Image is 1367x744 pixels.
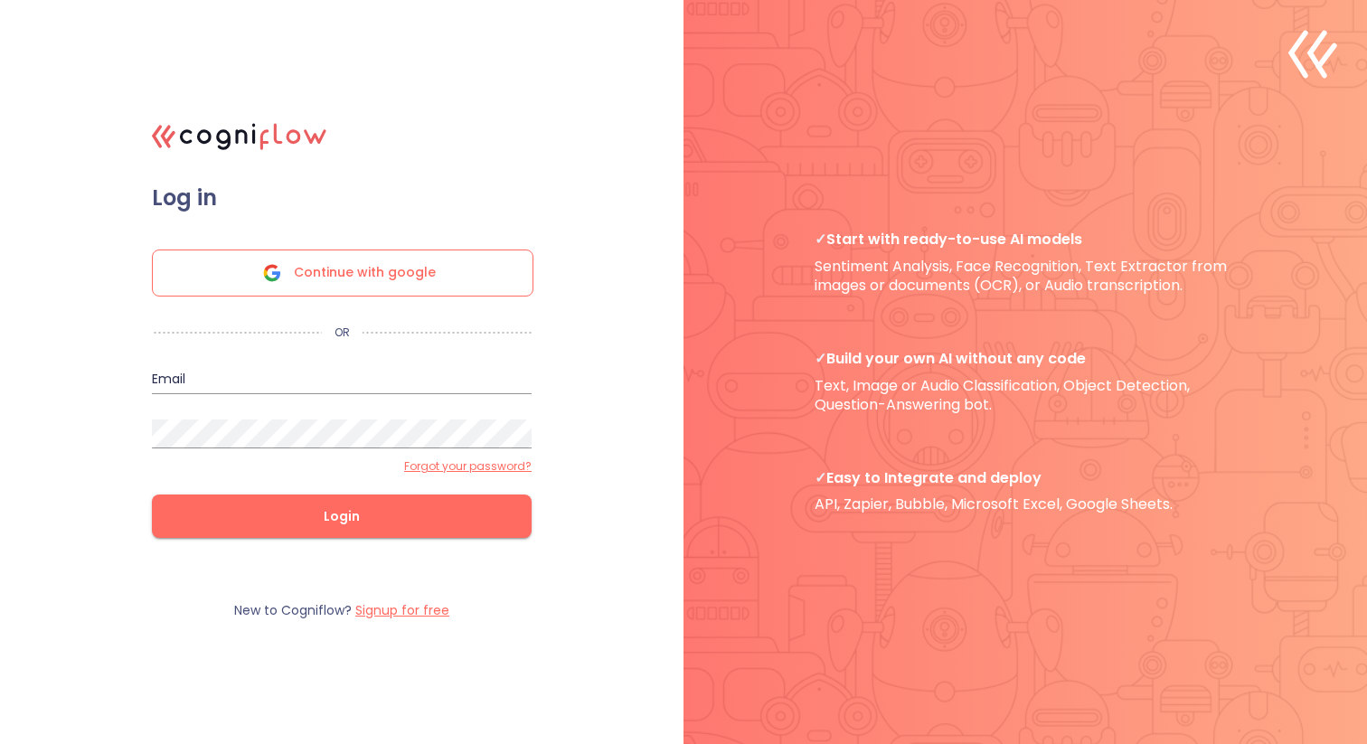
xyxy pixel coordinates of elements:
[815,349,1236,414] p: Text, Image or Audio Classification, Object Detection, Question-Answering bot.
[152,250,533,297] div: Continue with google
[404,459,532,474] label: Forgot your password?
[815,468,1236,514] p: API, Zapier, Bubble, Microsoft Excel, Google Sheets.
[355,601,449,619] label: Signup for free
[152,184,532,212] span: Log in
[815,229,826,250] b: ✓
[322,325,363,340] p: OR
[507,369,529,391] keeper-lock: Open Keeper Popup
[815,349,1236,368] span: Build your own AI without any code
[181,505,503,528] span: Login
[815,348,826,369] b: ✓
[815,467,826,488] b: ✓
[294,250,436,296] span: Continue with google
[815,468,1236,487] span: Easy to Integrate and deploy
[234,602,449,619] p: New to Cogniflow?
[815,230,1236,295] p: Sentiment Analysis, Face Recognition, Text Extractor from images or documents (OCR), or Audio tra...
[815,230,1236,249] span: Start with ready-to-use AI models
[152,494,532,538] button: Login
